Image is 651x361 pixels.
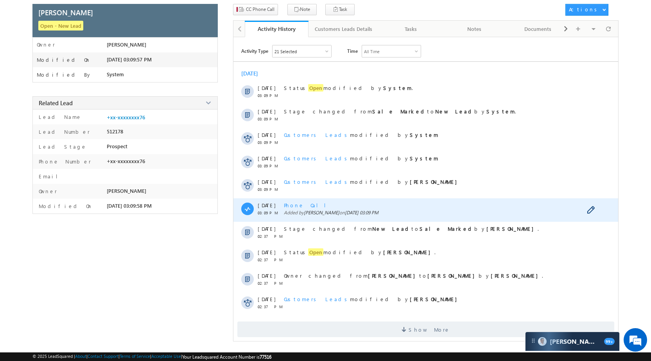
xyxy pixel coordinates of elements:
span: Status modified by . [284,248,436,256]
img: Carter [538,337,547,346]
span: [DATE] [258,296,275,302]
strong: System [486,108,515,115]
span: Owner changed from to by . [284,272,543,279]
label: Modified By [37,72,92,78]
span: modified by [284,296,461,302]
div: Activity History [251,25,303,32]
span: Related Lead [39,99,73,107]
span: [DATE] 03:09:58 PM [107,203,152,209]
label: Lead Number [37,128,90,135]
strong: System [410,155,438,162]
span: Added by on [284,210,585,216]
strong: Sale Marked [372,108,427,115]
span: [PERSON_NAME] [107,41,146,48]
span: 03:09 PM [258,163,281,168]
div: carter-dragCarter[PERSON_NAME]99+ [525,332,620,351]
span: Phone Call [284,202,332,208]
a: Customers Leads Details [308,21,379,37]
a: Acceptable Use [151,354,181,359]
a: Contact Support [88,354,118,359]
span: © 2025 LeadSquared | | | | | [32,354,271,360]
span: 512178 [107,128,123,135]
span: Your Leadsquared Account Number is [182,354,271,360]
img: carter-drag [530,338,536,344]
span: 02:37 PM [258,257,281,262]
span: [DATE] [258,272,275,279]
button: Task [325,4,355,15]
span: [DATE] [258,225,275,232]
span: [PERSON_NAME] [107,188,146,194]
div: [DATE] [241,70,267,77]
strong: New Lead [372,225,411,232]
button: Note [287,4,317,15]
span: Customers Leads [284,178,350,185]
span: 03:09 PM [258,210,281,215]
button: CC Phone Call [233,4,278,15]
a: About [75,354,86,359]
label: Lead Name [37,113,82,120]
span: [DATE] [258,131,275,138]
span: [PERSON_NAME] [38,7,93,17]
span: 99+ [604,338,615,345]
span: Customers Leads [284,131,350,138]
span: [DATE] [258,155,275,162]
a: Notes [443,21,507,37]
strong: [PERSON_NAME] [486,225,538,232]
span: Stage changed from to by . [284,108,516,115]
span: Status modified by . [284,84,413,92]
div: All Time [364,49,380,54]
span: [DATE] [258,202,275,208]
span: [DATE] 03:09:57 PM [107,56,152,63]
span: Show More [409,321,450,337]
div: 21 Selected [274,49,297,54]
span: Open [308,248,323,256]
div: Tasks [386,24,436,34]
div: Owner Changed,Status Changed,Stage Changed,Source Changed,Notes & 16 more.. [273,45,331,57]
strong: New Lead [435,108,474,115]
span: 03:09 PM [258,93,281,98]
a: Tasks [379,21,443,37]
a: +xx-xxxxxxxx76 [107,114,145,120]
span: Open [308,84,323,92]
a: Terms of Service [120,354,150,359]
span: 77516 [260,354,271,360]
div: Documents [513,24,563,34]
strong: [PERSON_NAME] [410,296,461,302]
span: CC Phone Call [246,6,274,13]
div: Notes [449,24,500,34]
label: Owner [37,188,57,194]
span: modified by [284,155,438,162]
strong: [PERSON_NAME] [491,272,542,279]
label: Modified On [37,57,91,63]
span: Activity Type [241,45,268,57]
strong: Sale Marked [420,225,474,232]
div: Customers Leads Details [315,24,372,34]
span: modified by [284,131,438,138]
a: Documents [506,21,570,37]
span: [DATE] [258,178,275,185]
span: 02:37 PM [258,304,281,309]
label: Email [37,173,64,180]
span: [DATE] [258,108,275,115]
strong: [PERSON_NAME] [410,178,461,185]
span: [DATE] [258,84,275,91]
div: Actions [569,6,600,13]
span: modified by [284,178,461,185]
a: Activity History [245,21,308,37]
span: Stage changed from to by . [284,225,539,232]
label: Modified On [37,203,93,209]
span: 03:09 PM [258,140,281,145]
button: Actions [565,4,608,16]
span: [DATE] [258,249,275,255]
span: 02:37 PM [258,234,281,239]
strong: System [383,84,412,91]
span: System [107,71,124,77]
label: Owner [37,41,55,48]
label: Lead Stage [37,143,87,150]
span: Time [347,45,358,57]
span: Open - New Lead [38,21,83,31]
strong: [PERSON_NAME] [368,272,419,279]
strong: [PERSON_NAME] [427,272,479,279]
span: +xx-xxxxxxxx76 [107,158,145,164]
